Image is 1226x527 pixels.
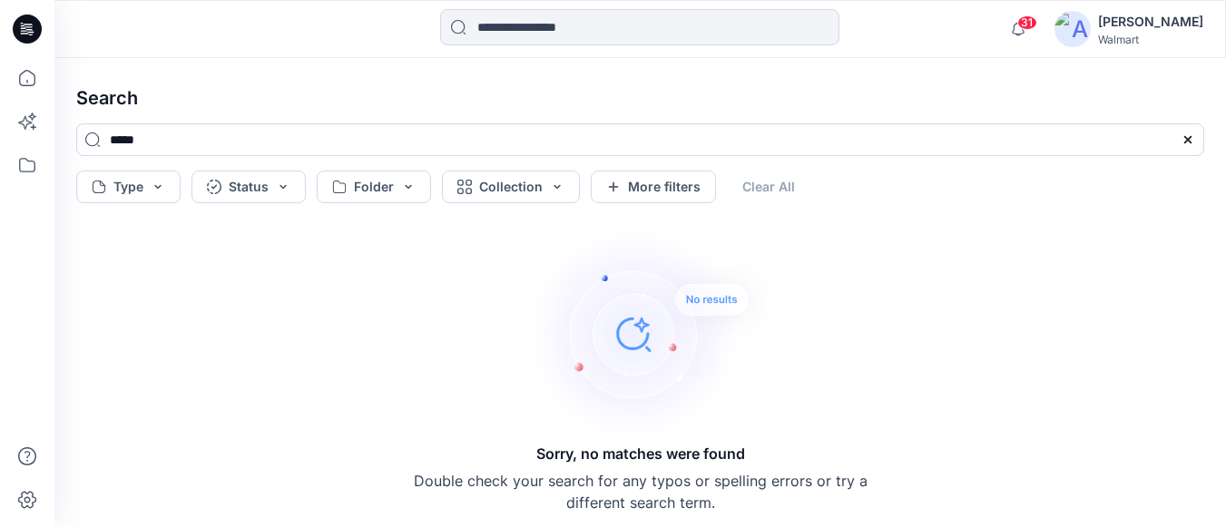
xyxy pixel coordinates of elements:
[536,443,745,464] h5: Sorry, no matches were found
[1017,15,1037,30] span: 31
[1054,11,1091,47] img: avatar
[76,171,181,203] button: Type
[191,171,306,203] button: Status
[1098,11,1203,33] div: [PERSON_NAME]
[442,171,580,203] button: Collection
[1098,33,1203,46] div: Walmart
[414,470,868,513] p: Double check your search for any typos or spelling errors or try a different search term.
[62,73,1219,123] h4: Search
[591,171,716,203] button: More filters
[317,171,431,203] button: Folder
[528,225,782,443] img: Sorry, no matches were found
